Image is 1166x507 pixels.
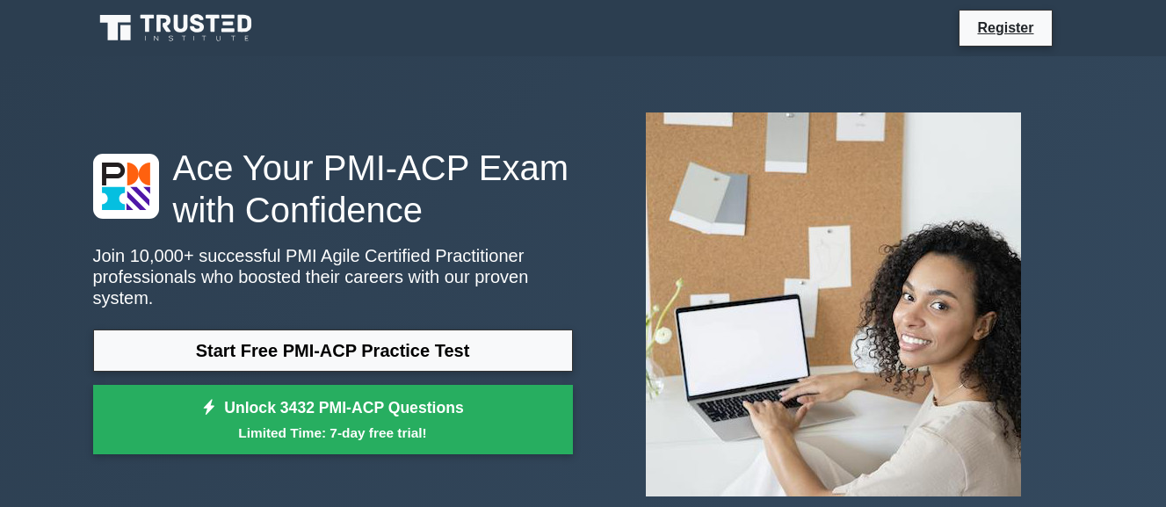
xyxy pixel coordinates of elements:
[967,17,1044,39] a: Register
[93,147,573,231] h1: Ace Your PMI-ACP Exam with Confidence
[115,423,551,443] small: Limited Time: 7-day free trial!
[93,330,573,372] a: Start Free PMI-ACP Practice Test
[93,245,573,308] p: Join 10,000+ successful PMI Agile Certified Practitioner professionals who boosted their careers ...
[93,385,573,455] a: Unlock 3432 PMI-ACP QuestionsLimited Time: 7-day free trial!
